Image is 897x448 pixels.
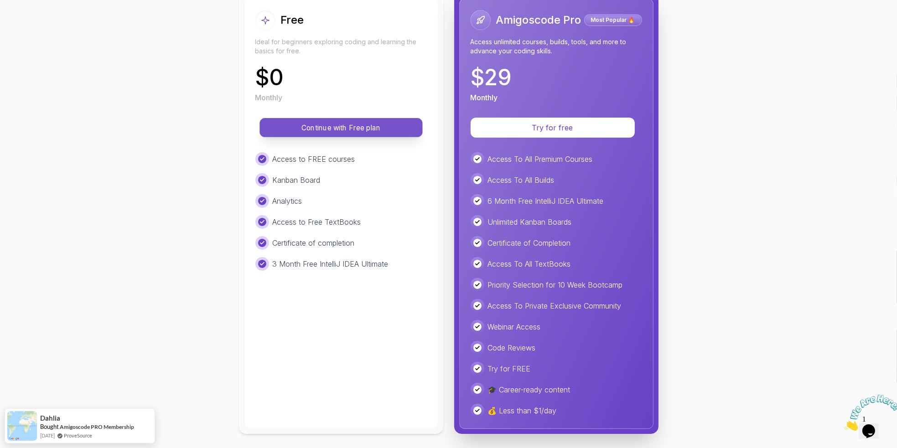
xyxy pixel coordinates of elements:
p: Continue with Free plan [270,123,412,133]
p: Kanban Board [273,175,321,185]
h2: Free [281,13,304,27]
iframe: chat widget [840,391,897,434]
p: Access To Private Exclusive Community [488,300,622,311]
p: 🎓 Career-ready content [488,384,570,395]
p: Access to FREE courses [273,154,355,165]
p: Access To All Builds [488,175,555,185]
p: 3 Month Free IntelliJ IDEA Ultimate [273,258,389,269]
p: Monthly [471,92,498,103]
p: Ideal for beginners exploring coding and learning the basics for free. [255,37,427,56]
p: Try for free [482,122,624,133]
button: Try for free [471,118,635,138]
p: Webinar Access [488,321,541,332]
span: [DATE] [40,432,55,439]
a: Amigoscode PRO Membership [60,423,134,430]
p: $ 29 [471,67,512,88]
p: Try for FREE [488,363,531,374]
p: 💰 Less than $1/day [488,405,557,416]
span: Bought [40,423,59,430]
button: Continue with Free plan [259,118,422,137]
p: Priority Selection for 10 Week Bootcamp [488,279,623,290]
p: Unlimited Kanban Boards [488,216,572,227]
p: Access To All TextBooks [488,258,571,269]
p: $ 0 [255,67,284,88]
p: Access unlimited courses, builds, tools, and more to advance your coding skills. [471,37,642,56]
p: Most Popular 🔥 [586,15,641,25]
p: Certificate of Completion [488,237,571,248]
p: Analytics [273,196,302,206]
p: 6 Month Free IntelliJ IDEA Ultimate [488,196,604,206]
span: 1 [4,4,7,11]
p: Certificate of completion [273,237,355,248]
p: Access To All Premium Courses [488,154,593,165]
p: Access to Free TextBooks [273,216,361,227]
h2: Amigoscode Pro [496,13,581,27]
a: ProveSource [64,432,92,439]
p: Monthly [255,92,283,103]
img: Chat attention grabber [4,4,60,40]
span: Dahlia [40,414,60,422]
img: provesource social proof notification image [7,411,37,441]
p: Code Reviews [488,342,536,353]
